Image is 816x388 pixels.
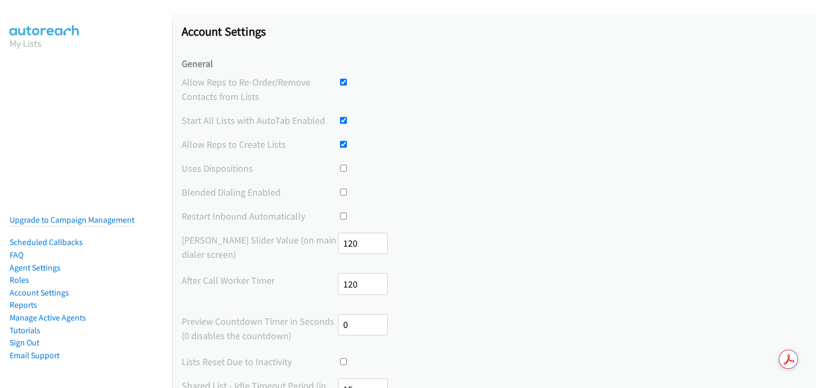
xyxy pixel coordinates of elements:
a: Email Support [10,350,59,360]
a: Sign Out [10,338,39,348]
a: Account Settings [10,288,69,298]
a: Manage Active Agents [10,313,86,323]
a: Agent Settings [10,263,61,273]
a: Tutorials [10,325,40,335]
label: After Call Worker Timer [182,273,338,288]
label: Restart Inbound Automatically [182,209,338,223]
iframe: Checklist [726,342,808,380]
a: Upgrade to Campaign Management [10,215,134,225]
a: FAQ [10,250,23,260]
h4: General [182,58,806,70]
label: Allow Reps to Re-Order/Remove Contacts from Lists [182,75,338,104]
label: Preview Countdown Timer in Seconds (0 disables the countdown) [182,314,338,343]
label: Lists Reset Due to Inactivity [182,355,338,369]
a: My Lists [10,37,41,49]
label: Allow Reps to Create Lists [182,137,338,151]
a: Scheduled Callbacks [10,237,83,247]
label: [PERSON_NAME] Slider Value (on main dialer screen) [182,233,338,262]
h1: Account Settings [182,24,806,39]
label: Uses Dispositions [182,161,338,175]
a: Reports [10,300,37,310]
iframe: Resource Center [786,151,816,236]
a: Roles [10,275,29,285]
label: Start All Lists with AutoTab Enabled [182,113,338,128]
label: Blended Dialing Enabled [182,185,338,199]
